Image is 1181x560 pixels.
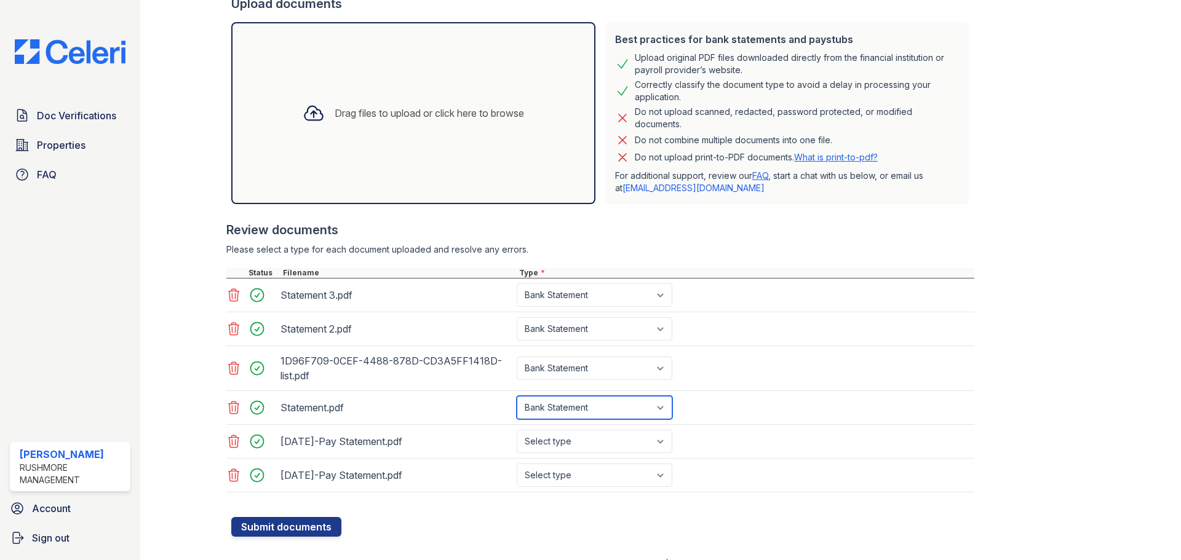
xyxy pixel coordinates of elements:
div: Status [246,268,280,278]
div: Type [517,268,974,278]
div: 1D96F709-0CEF-4488-878D-CD3A5FF1418D-list.pdf [280,351,512,385]
div: [PERSON_NAME] [20,447,125,462]
a: What is print-to-pdf? [794,152,878,162]
span: Sign out [32,530,70,545]
div: Rushmore Management [20,462,125,486]
div: Please select a type for each document uploaded and resolve any errors. [226,243,974,256]
span: Properties [37,138,85,152]
div: [DATE]-Pay Statement.pdf [280,465,512,485]
div: Drag files to upload or click here to browse [335,106,524,120]
div: Review documents [226,221,974,239]
div: Correctly classify the document type to avoid a delay in processing your application. [635,79,960,103]
div: Do not upload scanned, redacted, password protected, or modified documents. [635,106,960,130]
a: Properties [10,133,130,157]
span: FAQ [37,167,57,182]
a: FAQ [752,170,768,181]
img: CE_Logo_Blue-a8612792a0a2168367f1c8372b55b34899dd931a85d93a1a3d3e32e68fde9ad4.png [5,39,135,64]
div: [DATE]-Pay Statement.pdf [280,432,512,451]
div: Statement.pdf [280,398,512,417]
a: Sign out [5,526,135,550]
a: Account [5,496,135,521]
div: Best practices for bank statements and paystubs [615,32,960,47]
p: For additional support, review our , start a chat with us below, or email us at [615,170,960,194]
div: Filename [280,268,517,278]
div: Upload original PDF files downloaded directly from the financial institution or payroll provider’... [635,52,960,76]
div: Statement 3.pdf [280,285,512,305]
p: Do not upload print-to-PDF documents. [635,151,878,164]
a: [EMAIL_ADDRESS][DOMAIN_NAME] [622,183,765,193]
span: Doc Verifications [37,108,116,123]
span: Account [32,501,71,516]
button: Submit documents [231,517,341,537]
a: FAQ [10,162,130,187]
a: Doc Verifications [10,103,130,128]
div: Do not combine multiple documents into one file. [635,133,832,148]
div: Statement 2.pdf [280,319,512,339]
